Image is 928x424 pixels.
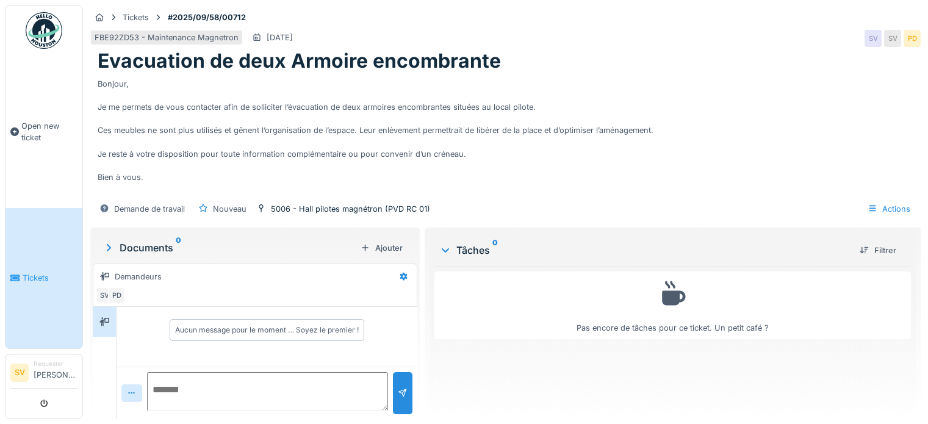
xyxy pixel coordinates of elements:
li: [PERSON_NAME] [34,359,77,386]
a: SV Requester[PERSON_NAME] [10,359,77,389]
div: Pas encore de tâches pour ce ticket. Un petit café ? [442,277,903,334]
div: Filtrer [855,242,901,259]
div: SV [884,30,901,47]
div: Documents [103,240,356,255]
div: Requester [34,359,77,368]
div: Tickets [123,12,149,23]
sup: 0 [492,243,498,257]
li: SV [10,364,29,382]
div: Demande de travail [114,203,185,215]
a: Tickets [5,208,82,349]
div: Bonjour, Je me permets de vous contacter afin de solliciter l’évacuation de deux armoires encombr... [98,73,913,195]
div: [DATE] [267,32,293,43]
div: SV [865,30,882,47]
div: FBE92ZD53 - Maintenance Magnetron [95,32,239,43]
div: Demandeurs [115,271,162,282]
div: PD [904,30,921,47]
h1: Evacuation de deux Armoire encombrante [98,49,501,73]
span: Tickets [23,272,77,284]
div: Aucun message pour le moment … Soyez le premier ! [175,325,359,336]
img: Badge_color-CXgf-gQk.svg [26,12,62,49]
span: Open new ticket [21,120,77,143]
div: Actions [862,200,916,218]
div: Nouveau [213,203,246,215]
strong: #2025/09/58/00712 [163,12,251,23]
div: PD [108,287,125,304]
div: Tâches [439,243,850,257]
div: 5006 - Hall pilotes magnétron (PVD RC 01) [271,203,430,215]
a: Open new ticket [5,56,82,208]
sup: 0 [176,240,181,255]
div: SV [96,287,113,304]
div: Ajouter [356,240,408,256]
